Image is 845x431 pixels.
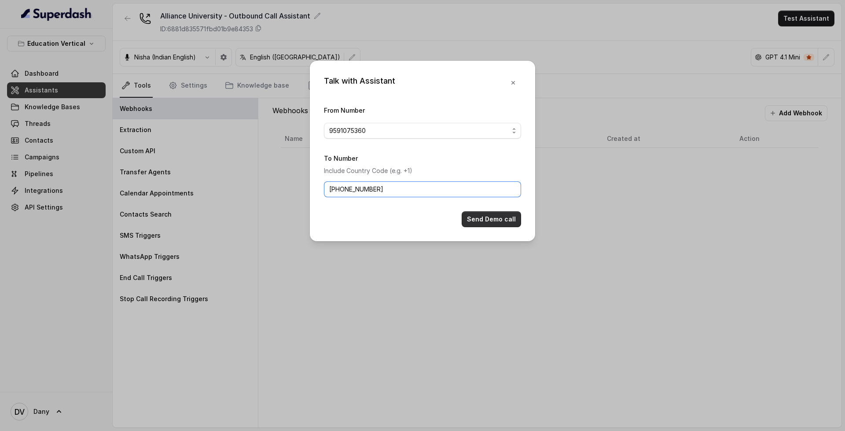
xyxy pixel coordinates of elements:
[324,123,521,139] button: 9591075360
[324,181,521,197] input: +1123456789
[324,107,365,114] label: From Number
[324,166,521,176] p: Include Country Code (e.g. +1)
[324,75,395,91] div: Talk with Assistant
[324,155,358,162] label: To Number
[329,125,509,136] span: 9591075360
[462,211,521,227] button: Send Demo call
